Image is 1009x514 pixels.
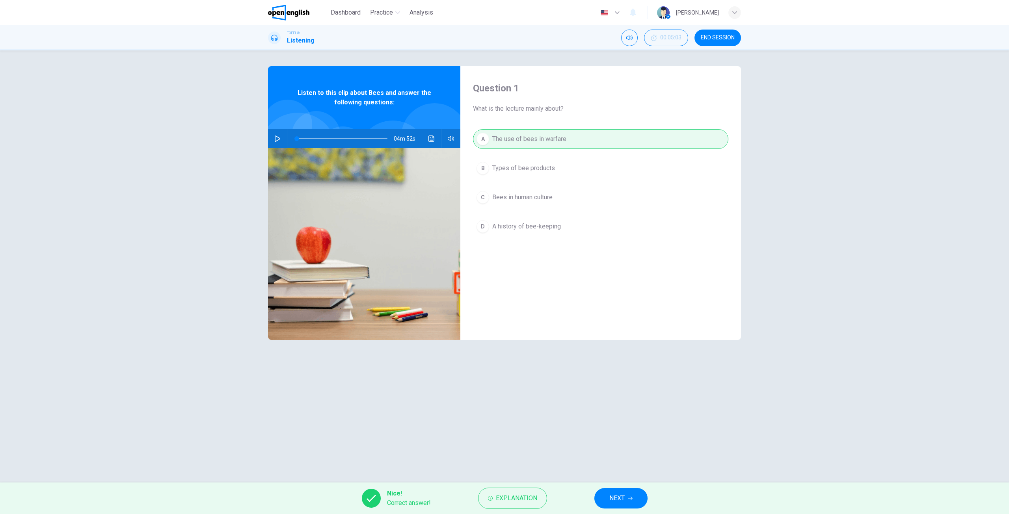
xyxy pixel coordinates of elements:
div: Hide [644,30,688,46]
img: OpenEnglish logo [268,5,309,20]
span: NEXT [609,493,625,504]
img: Profile picture [657,6,670,19]
span: Correct answer! [387,498,431,508]
button: Click to see the audio transcription [425,129,438,148]
span: Dashboard [331,8,361,17]
span: 00:05:03 [660,35,681,41]
h1: Listening [287,36,315,45]
button: Practice [367,6,403,20]
span: Explanation [496,493,537,504]
h4: Question 1 [473,82,728,95]
div: Mute [621,30,638,46]
button: 00:05:03 [644,30,688,46]
button: Explanation [478,488,547,509]
div: [PERSON_NAME] [676,8,719,17]
a: OpenEnglish logo [268,5,328,20]
span: END SESSION [701,35,735,41]
button: Dashboard [328,6,364,20]
button: END SESSION [694,30,741,46]
span: Analysis [410,8,433,17]
span: Listen to this clip about Bees and answer the following questions: [294,88,435,107]
span: Practice [370,8,393,17]
img: Listen to this clip about Bees and answer the following questions: [268,148,460,340]
img: en [599,10,609,16]
span: Nice! [387,489,431,498]
span: What is the lecture mainly about? [473,104,728,113]
span: 04m 52s [394,129,422,148]
button: NEXT [594,488,648,508]
span: TOEFL® [287,30,300,36]
button: Analysis [406,6,436,20]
